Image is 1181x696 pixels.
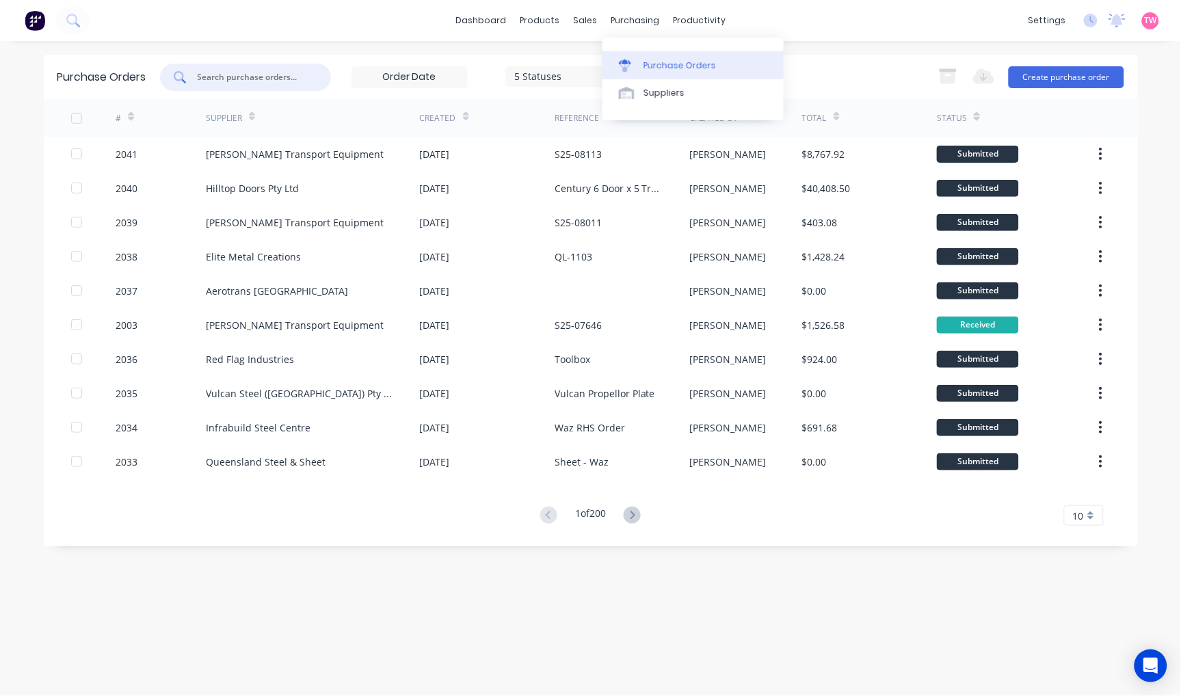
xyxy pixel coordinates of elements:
[116,181,137,196] div: 2040
[666,10,732,31] div: productivity
[689,215,766,230] div: [PERSON_NAME]
[937,146,1019,163] div: Submitted
[689,284,766,298] div: [PERSON_NAME]
[937,112,967,124] div: Status
[420,284,450,298] div: [DATE]
[116,284,137,298] div: 2037
[116,215,137,230] div: 2039
[937,385,1019,402] div: Submitted
[802,386,827,401] div: $0.00
[206,181,299,196] div: Hilltop Doors Pty Ltd
[25,10,45,31] img: Factory
[937,351,1019,368] div: Submitted
[513,10,566,31] div: products
[352,67,467,88] input: Order Date
[116,386,137,401] div: 2035
[555,420,625,435] div: Waz RHS Order
[1022,10,1073,31] div: settings
[802,455,827,469] div: $0.00
[420,112,456,124] div: Created
[689,420,766,435] div: [PERSON_NAME]
[575,506,606,526] div: 1 of 200
[937,214,1019,231] div: Submitted
[643,87,685,99] div: Suppliers
[604,10,666,31] div: purchasing
[689,318,766,332] div: [PERSON_NAME]
[449,10,513,31] a: dashboard
[802,147,845,161] div: $8,767.92
[602,51,784,79] a: Purchase Orders
[206,386,393,401] div: Vulcan Steel ([GEOGRAPHIC_DATA]) Pty Ltd trading as Vulcan [PERSON_NAME] Aluminium
[1145,14,1157,27] span: TW
[937,282,1019,299] div: Submitted
[689,250,766,264] div: [PERSON_NAME]
[689,386,766,401] div: [PERSON_NAME]
[116,455,137,469] div: 2033
[643,59,716,72] div: Purchase Orders
[802,352,838,366] div: $924.00
[206,215,384,230] div: [PERSON_NAME] Transport Equipment
[1009,66,1124,88] button: Create purchase order
[689,352,766,366] div: [PERSON_NAME]
[206,284,348,298] div: Aerotrans [GEOGRAPHIC_DATA]
[206,420,310,435] div: Infrabuild Steel Centre
[802,420,838,435] div: $691.68
[116,420,137,435] div: 2034
[206,147,384,161] div: [PERSON_NAME] Transport Equipment
[689,181,766,196] div: [PERSON_NAME]
[420,455,450,469] div: [DATE]
[566,10,604,31] div: sales
[802,112,827,124] div: Total
[420,250,450,264] div: [DATE]
[206,250,301,264] div: Elite Metal Creations
[937,248,1019,265] div: Submitted
[420,386,450,401] div: [DATE]
[802,284,827,298] div: $0.00
[420,181,450,196] div: [DATE]
[802,215,838,230] div: $403.08
[802,181,851,196] div: $40,408.50
[802,250,845,264] div: $1,428.24
[555,112,599,124] div: Reference
[937,419,1019,436] div: Submitted
[116,318,137,332] div: 2003
[937,453,1019,470] div: Submitted
[555,215,602,230] div: S25-08011
[555,147,602,161] div: S25-08113
[420,215,450,230] div: [DATE]
[206,352,294,366] div: Red Flag Industries
[196,70,310,84] input: Search purchase orders...
[206,455,326,469] div: Queensland Steel & Sheet
[937,180,1019,197] div: Submitted
[689,147,766,161] div: [PERSON_NAME]
[420,318,450,332] div: [DATE]
[116,250,137,264] div: 2038
[514,69,612,83] div: 5 Statuses
[57,69,146,85] div: Purchase Orders
[420,147,450,161] div: [DATE]
[689,455,766,469] div: [PERSON_NAME]
[116,147,137,161] div: 2041
[420,420,450,435] div: [DATE]
[420,352,450,366] div: [DATE]
[555,181,662,196] div: Century 6 Door x 5 Trucks
[555,455,609,469] div: Sheet - Waz
[802,318,845,332] div: $1,526.58
[555,386,655,401] div: Vulcan Propellor Plate
[555,352,590,366] div: Toolbox
[116,112,121,124] div: #
[937,317,1019,334] div: Received
[602,79,784,107] a: Suppliers
[555,250,592,264] div: QL-1103
[116,352,137,366] div: 2036
[555,318,602,332] div: S25-07646
[206,112,242,124] div: Supplier
[1073,509,1084,523] span: 10
[1134,650,1167,682] div: Open Intercom Messenger
[206,318,384,332] div: [PERSON_NAME] Transport Equipment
